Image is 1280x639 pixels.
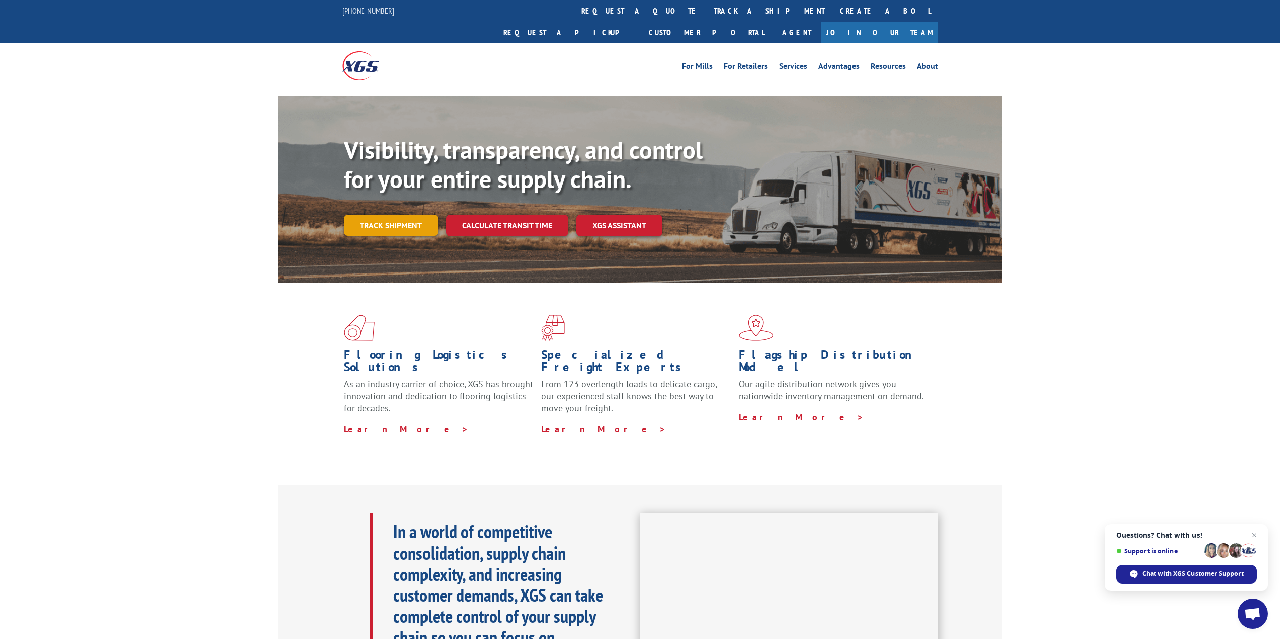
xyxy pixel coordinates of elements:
[871,62,906,73] a: Resources
[344,423,469,435] a: Learn More >
[541,378,731,423] p: From 123 overlength loads to delicate cargo, our experienced staff knows the best way to move you...
[739,349,929,378] h1: Flagship Distribution Model
[541,423,666,435] a: Learn More >
[342,6,394,16] a: [PHONE_NUMBER]
[739,378,924,402] span: Our agile distribution network gives you nationwide inventory management on demand.
[1238,599,1268,629] div: Open chat
[818,62,860,73] a: Advantages
[344,378,533,414] span: As an industry carrier of choice, XGS has brought innovation and dedication to flooring logistics...
[917,62,938,73] a: About
[344,134,703,195] b: Visibility, transparency, and control for your entire supply chain.
[739,315,774,341] img: xgs-icon-flagship-distribution-model-red
[724,62,768,73] a: For Retailers
[446,215,568,236] a: Calculate transit time
[739,411,864,423] a: Learn More >
[682,62,713,73] a: For Mills
[344,215,438,236] a: Track shipment
[772,22,821,43] a: Agent
[541,315,565,341] img: xgs-icon-focused-on-flooring-red
[1248,529,1260,541] span: Close chat
[1116,547,1201,555] span: Support is online
[576,215,662,236] a: XGS ASSISTANT
[1116,531,1257,539] span: Questions? Chat with us!
[541,349,731,378] h1: Specialized Freight Experts
[496,22,641,43] a: Request a pickup
[1142,569,1244,578] span: Chat with XGS Customer Support
[821,22,938,43] a: Join Our Team
[344,315,375,341] img: xgs-icon-total-supply-chain-intelligence-red
[641,22,772,43] a: Customer Portal
[1116,565,1257,584] div: Chat with XGS Customer Support
[779,62,807,73] a: Services
[344,349,534,378] h1: Flooring Logistics Solutions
